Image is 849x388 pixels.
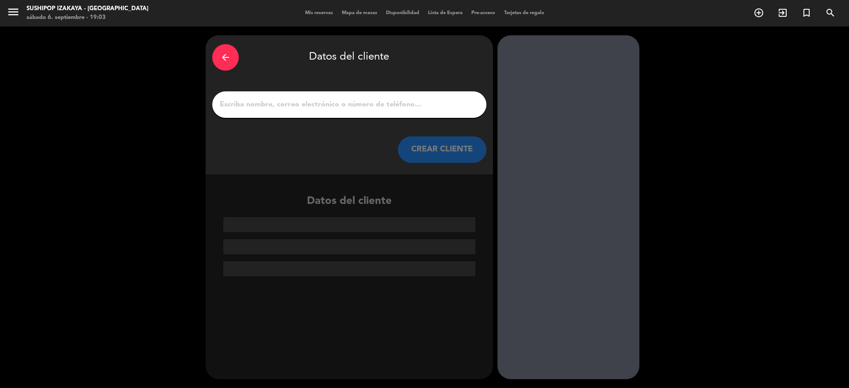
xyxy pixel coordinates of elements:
[27,4,149,13] div: Sushipop Izakaya - [GEOGRAPHIC_DATA]
[212,42,486,73] div: Datos del cliente
[27,13,149,22] div: sábado 6. septiembre - 19:03
[7,5,20,22] button: menu
[424,11,467,15] span: Lista de Espera
[206,193,493,276] div: Datos del cliente
[753,8,764,18] i: add_circle_outline
[398,136,486,163] button: CREAR CLIENTE
[337,11,382,15] span: Mapa de mesas
[219,98,480,111] input: Escriba nombre, correo electrónico o número de teléfono...
[382,11,424,15] span: Disponibilidad
[301,11,337,15] span: Mis reservas
[777,8,788,18] i: exit_to_app
[7,5,20,19] i: menu
[825,8,836,18] i: search
[500,11,549,15] span: Tarjetas de regalo
[801,8,812,18] i: turned_in_not
[220,52,231,63] i: arrow_back
[467,11,500,15] span: Pre-acceso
